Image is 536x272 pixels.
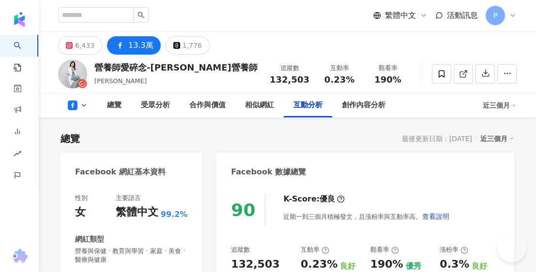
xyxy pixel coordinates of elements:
span: 132,503 [270,74,309,85]
div: 合作與價值 [189,100,226,111]
div: 132,503 [231,257,279,272]
div: 相似網紅 [245,100,274,111]
img: KOL Avatar [58,59,87,88]
span: 0.23% [324,75,354,85]
button: 查看說明 [422,207,450,226]
div: K-Score : [283,194,345,204]
div: 優良 [320,194,335,204]
div: 良好 [340,261,355,272]
a: search [14,35,33,72]
span: 99.2% [161,209,188,220]
div: 追蹤數 [270,63,309,73]
div: 主要語言 [116,194,141,202]
span: 查看說明 [422,213,449,220]
img: logo icon [12,12,27,27]
button: 1,776 [166,36,210,55]
div: 互動率 [321,63,358,73]
div: 90 [231,200,255,220]
span: [PERSON_NAME] [94,77,147,85]
div: 觀看率 [369,63,406,73]
div: 觀看率 [370,245,399,254]
div: 近三個月 [480,132,514,145]
img: chrome extension [10,249,29,264]
div: 13.3萬 [128,39,153,52]
div: 總覽 [107,100,122,111]
div: 受眾分析 [141,100,170,111]
div: 女 [75,205,86,220]
div: 1,776 [183,39,202,52]
button: 13.3萬 [107,36,161,55]
div: 最後更新日期：[DATE] [402,135,472,143]
div: 網紅類型 [75,234,104,244]
div: Facebook 數據總覽 [231,167,306,177]
div: Facebook 網紅基本資料 [75,167,166,177]
div: 近期一到三個月積極發文，且漲粉率與互動率高。 [283,207,450,226]
div: 總覽 [61,132,80,145]
div: 良好 [472,261,487,272]
div: 優秀 [406,261,421,272]
div: 6,433 [75,39,94,52]
div: 互動率 [301,245,329,254]
span: 營養與保健 · 教育與學習 · 家庭 · 美食 · 醫療與健康 [75,247,187,264]
div: 創作內容分析 [342,100,385,111]
span: 繁體中文 [385,10,416,21]
span: search [138,12,144,18]
button: 6,433 [58,36,102,55]
div: 漲粉率 [440,245,468,254]
div: 繁體中文 [116,205,158,220]
div: 互動分析 [293,100,322,111]
div: 近三個月 [483,98,517,113]
span: P [493,10,497,21]
span: rise [14,144,21,166]
span: 190% [374,75,401,85]
div: 190% [370,257,403,272]
div: 0.23% [301,257,337,272]
iframe: Help Scout Beacon - Open [497,233,526,262]
span: 活動訊息 [447,11,478,20]
div: 0.3% [440,257,469,272]
div: 性別 [75,194,88,202]
div: 營養師愛碎念-[PERSON_NAME]營養師 [94,61,258,73]
div: 追蹤數 [231,245,250,254]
